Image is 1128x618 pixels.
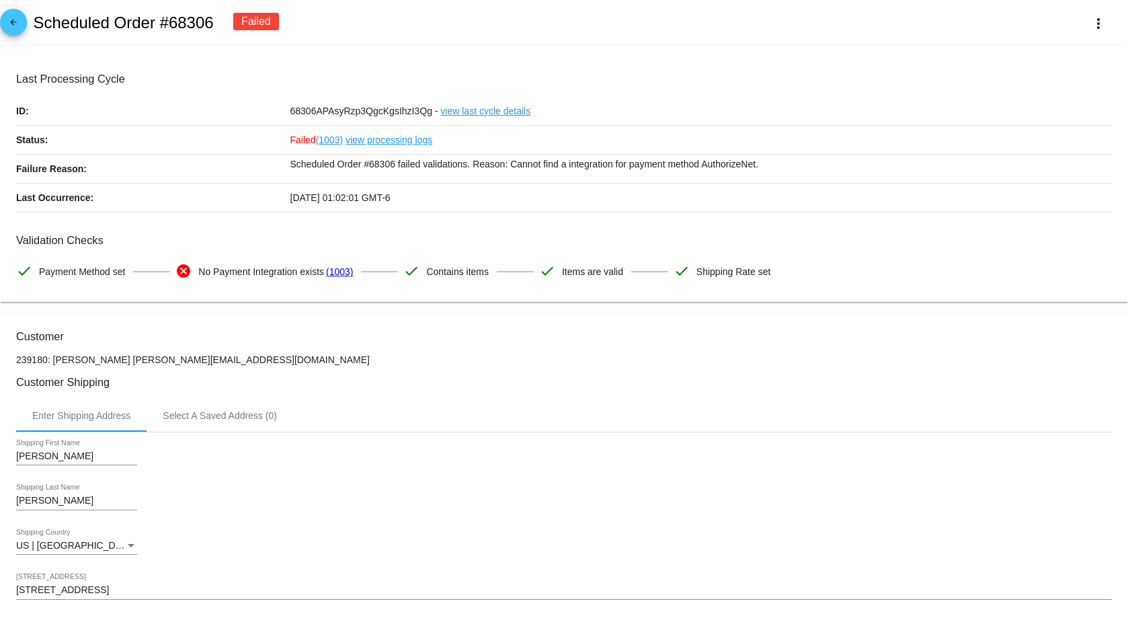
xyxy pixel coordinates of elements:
input: Shipping Street 1 [16,585,1112,596]
span: US | [GEOGRAPHIC_DATA] [16,540,135,551]
p: Failure Reason: [16,155,290,183]
h3: Validation Checks [16,234,1112,247]
p: Status: [16,126,290,154]
input: Shipping Last Name [16,496,137,506]
span: [DATE] 01:02:01 GMT-6 [290,192,391,203]
span: Contains items [426,258,489,286]
p: Last Occurrence: [16,184,290,212]
span: No Payment Integration exists [198,258,324,286]
span: Payment Method set [39,258,125,286]
p: 239180: [PERSON_NAME] [PERSON_NAME][EMAIL_ADDRESS][DOMAIN_NAME] [16,354,1112,365]
mat-icon: cancel [175,263,192,279]
div: Select A Saved Address (0) [163,410,277,421]
h2: Scheduled Order #68306 [33,13,213,32]
div: Failed [233,13,279,30]
a: (1003) [326,258,353,286]
p: ID: [16,97,290,125]
a: (1003) [316,126,343,154]
h3: Customer Shipping [16,376,1112,389]
mat-icon: arrow_back [5,17,22,34]
mat-icon: check [539,263,555,279]
mat-icon: check [674,263,690,279]
span: 68306APAsyRzp3QgcKgsIhzI3Qg - [290,106,438,116]
input: Shipping First Name [16,451,137,462]
mat-icon: more_vert [1090,15,1106,32]
a: view last cycle details [440,97,530,125]
mat-icon: check [16,263,32,279]
span: Items are valid [562,258,623,286]
a: view processing logs [346,126,432,154]
span: Failed [290,134,344,145]
span: Shipping Rate set [696,258,771,286]
h3: Last Processing Cycle [16,73,1112,85]
mat-select: Shipping Country [16,541,137,551]
h3: Customer [16,330,1112,343]
p: Scheduled Order #68306 failed validations. Reason: Cannot find a integration for payment method A... [290,155,1113,173]
mat-icon: check [403,263,419,279]
div: Enter Shipping Address [32,410,130,421]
